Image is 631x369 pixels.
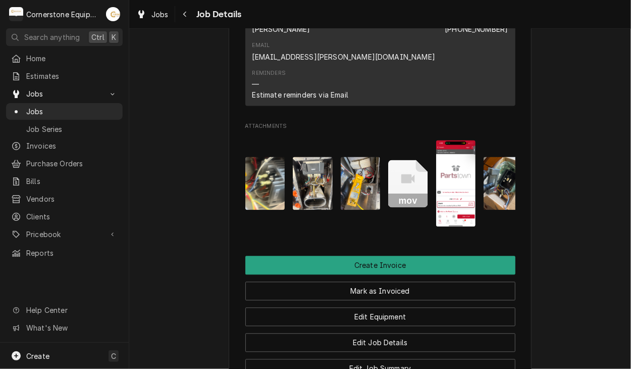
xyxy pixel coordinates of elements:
[26,229,102,240] span: Pricebook
[341,157,381,210] img: cIxUiorDQtuyzH7ODAYd
[6,155,123,172] a: Purchase Orders
[484,157,523,210] img: shUwXJOwTQeYaKsoEIbI
[245,282,515,301] button: Mark as Invoiced
[91,32,104,42] span: Ctrl
[252,70,286,78] div: Reminders
[26,194,118,204] span: Vendors
[26,53,118,64] span: Home
[245,132,515,235] span: Attachments
[293,157,333,210] img: cpE37P6rTqOSRbpLiN0k
[111,351,116,361] span: C
[245,10,515,111] div: Client Contact List
[6,208,123,225] a: Clients
[112,32,116,42] span: K
[6,103,123,120] a: Jobs
[245,308,515,327] button: Edit Equipment
[26,106,118,117] span: Jobs
[6,137,123,154] a: Invoices
[6,50,123,67] a: Home
[177,6,193,22] button: Navigate back
[252,42,436,62] div: Email
[445,25,508,34] a: [PHONE_NUMBER]
[26,71,118,81] span: Estimates
[193,8,242,21] span: Job Details
[252,70,348,101] div: Reminders
[245,157,285,210] img: loQUJcdrT9mOfmz9yqlD
[26,124,118,134] span: Job Series
[6,173,123,190] a: Bills
[9,7,23,21] div: C
[26,9,100,20] div: Cornerstone Equipment Repair, LLC
[26,211,118,222] span: Clients
[26,141,118,151] span: Invoices
[245,334,515,352] button: Edit Job Details
[106,7,120,21] div: Andrew Buigues's Avatar
[26,176,118,187] span: Bills
[24,32,80,42] span: Search anything
[6,68,123,84] a: Estimates
[6,28,123,46] button: Search anythingCtrlK
[252,42,270,50] div: Email
[26,322,117,333] span: What's New
[6,319,123,336] a: Go to What's New
[245,301,515,327] div: Button Group Row
[106,7,120,21] div: AB
[132,6,173,23] a: Jobs
[6,302,123,318] a: Go to Help Center
[245,256,515,275] div: Button Group Row
[6,191,123,207] a: Vendors
[252,79,259,90] div: —
[6,85,123,102] a: Go to Jobs
[6,121,123,137] a: Job Series
[245,256,515,275] button: Create Invoice
[245,275,515,301] div: Button Group Row
[252,53,436,62] a: [EMAIL_ADDRESS][PERSON_NAME][DOMAIN_NAME]
[26,248,118,258] span: Reports
[9,7,23,21] div: Cornerstone Equipment Repair, LLC's Avatar
[245,327,515,352] div: Button Group Row
[26,305,117,315] span: Help Center
[388,141,428,227] button: mov
[26,88,102,99] span: Jobs
[6,245,123,261] a: Reports
[245,123,515,235] div: Attachments
[151,9,169,20] span: Jobs
[6,226,123,243] a: Go to Pricebook
[26,158,118,169] span: Purchase Orders
[26,352,49,360] span: Create
[245,10,515,106] div: Contact
[436,141,476,227] img: 7phlwM93Q2ymXKgmwIPr
[252,24,310,35] div: [PERSON_NAME]
[245,123,515,131] span: Attachments
[252,90,348,101] div: Estimate reminders via Email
